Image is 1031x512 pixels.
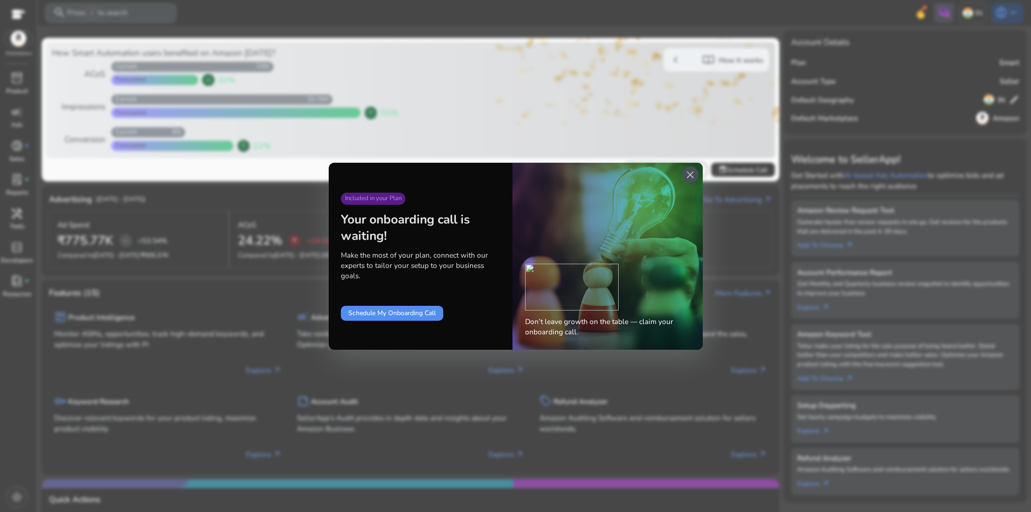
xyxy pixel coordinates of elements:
span: Included in your Plan [345,195,402,203]
span: Don’t leave growth on the table — claim your onboarding call. [525,317,691,337]
span: close [684,169,696,181]
span: Make the most of your plan, connect with our experts to tailor your setup to your business goals. [341,250,500,281]
span: Schedule My Onboarding Call [348,308,436,318]
button: Schedule My Onboarding Call [341,306,443,321]
div: Your onboarding call is waiting! [341,211,500,244]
